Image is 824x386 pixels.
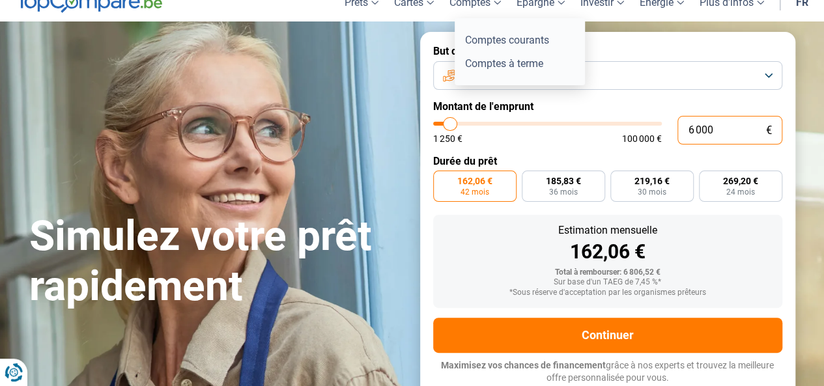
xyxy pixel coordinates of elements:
span: € [766,125,772,136]
span: 100 000 € [622,134,662,143]
a: Comptes à terme [460,52,580,75]
a: Comptes courants [460,29,580,51]
label: Durée du prêt [433,155,782,167]
span: 162,06 € [457,176,492,186]
p: grâce à nos experts et trouvez la meilleure offre personnalisée pour vous. [433,359,782,385]
span: Maximisez vos chances de financement [441,360,606,370]
span: 36 mois [549,188,578,196]
label: But du prêt [433,45,782,57]
label: Montant de l'emprunt [433,100,782,113]
button: Prêt personnel [433,61,782,90]
button: Continuer [433,318,782,353]
span: 1 250 € [433,134,462,143]
span: 185,83 € [546,176,581,186]
span: 30 mois [638,188,666,196]
span: 269,20 € [723,176,758,186]
div: Total à rembourser: 6 806,52 € [444,268,772,277]
div: Estimation mensuelle [444,225,772,236]
div: Sur base d'un TAEG de 7,45 %* [444,278,772,287]
span: 42 mois [461,188,489,196]
h1: Simulez votre prêt rapidement [29,212,405,312]
div: *Sous réserve d'acceptation par les organismes prêteurs [444,288,772,297]
span: 24 mois [726,188,755,196]
span: 219,16 € [634,176,670,186]
div: 162,06 € [444,242,772,262]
